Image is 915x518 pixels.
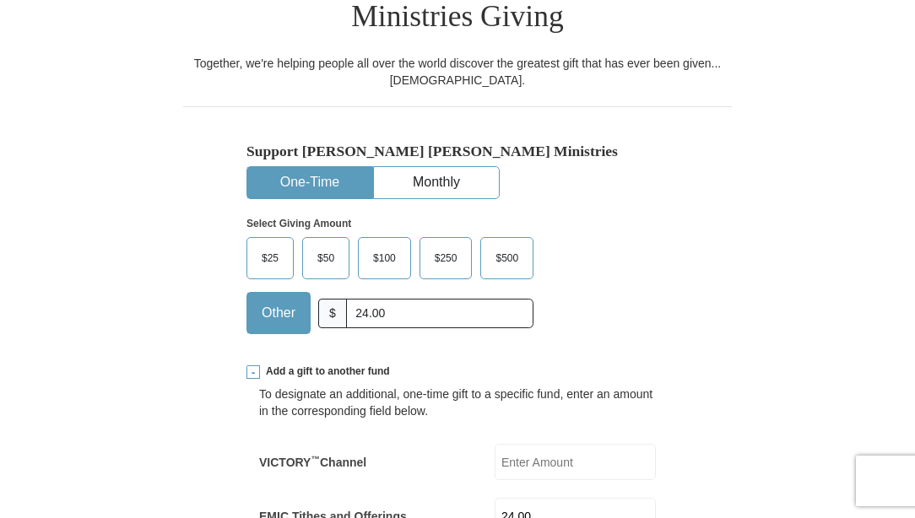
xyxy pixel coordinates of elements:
span: Add a gift to another fund [260,364,390,379]
span: $ [318,299,347,328]
input: Other Amount [346,299,533,328]
div: Together, we're helping people all over the world discover the greatest gift that has ever been g... [183,55,732,89]
input: Enter Amount [495,444,656,480]
span: $250 [426,246,466,271]
h5: Support [PERSON_NAME] [PERSON_NAME] Ministries [246,143,669,160]
span: $100 [365,246,404,271]
sup: ™ [311,454,320,464]
span: $500 [487,246,527,271]
div: To designate an additional, one-time gift to a specific fund, enter an amount in the correspondin... [259,386,656,419]
strong: Select Giving Amount [246,218,351,229]
button: Monthly [374,167,499,198]
label: VICTORY Channel [259,454,366,471]
button: One-Time [247,167,372,198]
span: Other [253,300,304,326]
span: $25 [253,246,287,271]
span: $50 [309,246,343,271]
